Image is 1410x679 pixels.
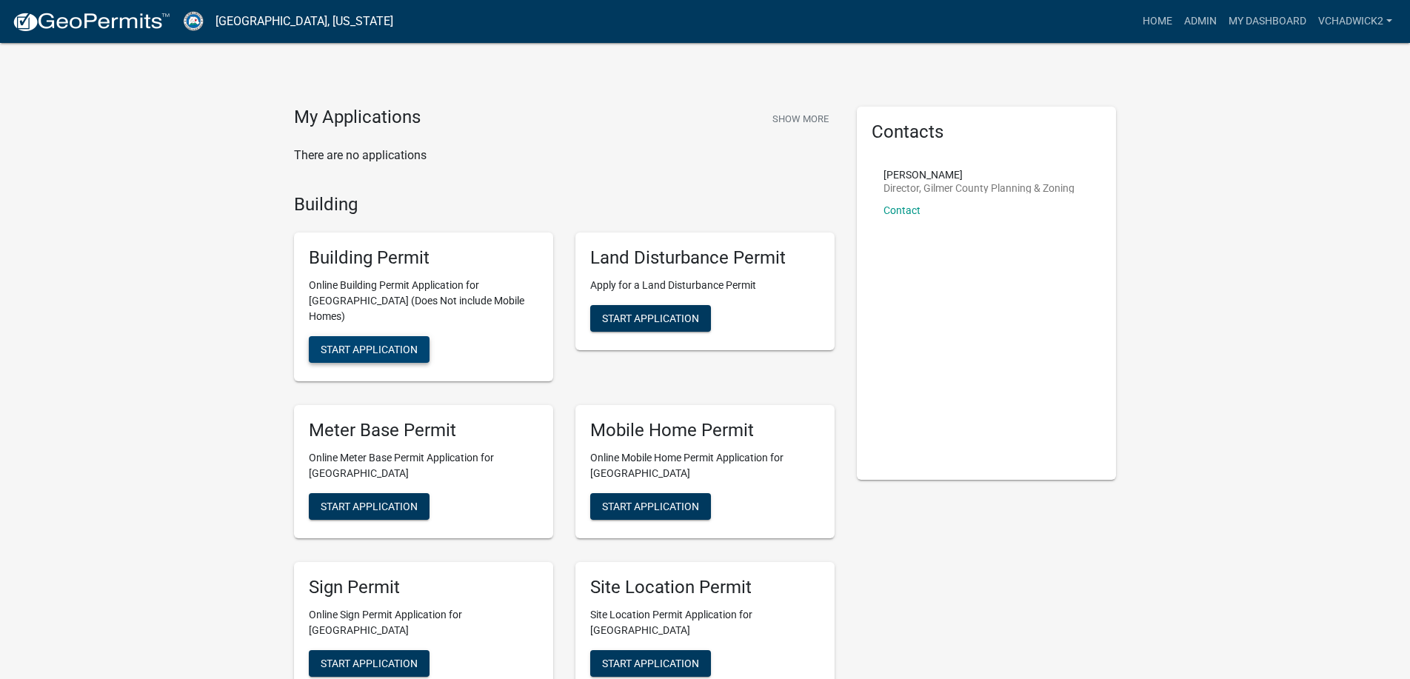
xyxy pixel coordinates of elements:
[602,312,699,324] span: Start Application
[309,336,430,363] button: Start Application
[590,278,820,293] p: Apply for a Land Disturbance Permit
[182,11,204,31] img: Gilmer County, Georgia
[309,493,430,520] button: Start Application
[883,183,1075,193] p: Director, Gilmer County Planning & Zoning
[590,607,820,638] p: Site Location Permit Application for [GEOGRAPHIC_DATA]
[590,577,820,598] h5: Site Location Permit
[309,420,538,441] h5: Meter Base Permit
[1178,7,1223,36] a: Admin
[309,247,538,269] h5: Building Permit
[294,147,835,164] p: There are no applications
[294,107,421,129] h4: My Applications
[590,305,711,332] button: Start Application
[1223,7,1312,36] a: My Dashboard
[590,450,820,481] p: Online Mobile Home Permit Application for [GEOGRAPHIC_DATA]
[309,607,538,638] p: Online Sign Permit Application for [GEOGRAPHIC_DATA]
[309,577,538,598] h5: Sign Permit
[590,247,820,269] h5: Land Disturbance Permit
[309,278,538,324] p: Online Building Permit Application for [GEOGRAPHIC_DATA] (Does Not include Mobile Homes)
[590,650,711,677] button: Start Application
[602,657,699,669] span: Start Application
[766,107,835,131] button: Show More
[1137,7,1178,36] a: Home
[590,420,820,441] h5: Mobile Home Permit
[883,170,1075,180] p: [PERSON_NAME]
[321,500,418,512] span: Start Application
[590,493,711,520] button: Start Application
[321,657,418,669] span: Start Application
[309,650,430,677] button: Start Application
[215,9,393,34] a: [GEOGRAPHIC_DATA], [US_STATE]
[883,204,920,216] a: Contact
[1312,7,1398,36] a: VChadwick2
[602,500,699,512] span: Start Application
[872,121,1101,143] h5: Contacts
[321,344,418,355] span: Start Application
[294,194,835,215] h4: Building
[309,450,538,481] p: Online Meter Base Permit Application for [GEOGRAPHIC_DATA]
